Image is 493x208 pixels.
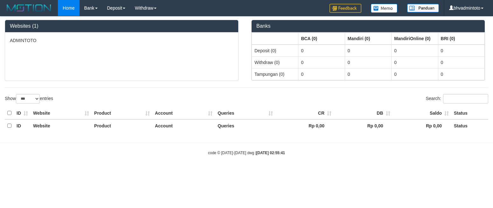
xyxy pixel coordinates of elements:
th: Group: activate to sort column ascending [345,32,391,45]
th: Rp 0,00 [393,119,451,132]
th: Account [152,107,215,119]
label: Search: [426,94,488,104]
td: Withdraw (0) [252,56,298,68]
th: Product [92,119,152,132]
small: code © [DATE]-[DATE] dwg | [208,151,285,155]
img: Feedback.jpg [330,4,361,13]
td: Deposit (0) [252,45,298,57]
td: 0 [392,68,438,80]
td: 0 [345,56,391,68]
th: Queries [215,119,275,132]
th: Group: activate to sort column ascending [298,32,345,45]
img: Button%20Memo.svg [371,4,398,13]
th: ID [14,119,31,132]
th: Status [451,107,488,119]
h3: Banks [256,23,480,29]
td: 0 [392,45,438,57]
img: panduan.png [407,4,439,12]
th: Rp 0,00 [275,119,334,132]
th: Group: activate to sort column ascending [392,32,438,45]
td: 0 [438,56,484,68]
td: 0 [298,56,345,68]
img: MOTION_logo.png [5,3,53,13]
th: DB [334,107,392,119]
td: Tampungan (0) [252,68,298,80]
label: Show entries [5,94,53,104]
strong: [DATE] 02:55:41 [256,151,285,155]
th: CR [275,107,334,119]
input: Search: [443,94,488,104]
th: Website [31,119,92,132]
p: ADMINTOTO [10,37,233,44]
th: ID [14,107,31,119]
th: Queries [215,107,275,119]
td: 0 [298,45,345,57]
th: Website [31,107,92,119]
th: Group: activate to sort column ascending [252,32,298,45]
th: Group: activate to sort column ascending [438,32,484,45]
h3: Websites (1) [10,23,233,29]
td: 0 [298,68,345,80]
td: 0 [345,68,391,80]
td: 0 [392,56,438,68]
select: Showentries [16,94,40,104]
th: Rp 0,00 [334,119,392,132]
th: Account [152,119,215,132]
td: 0 [438,68,484,80]
td: 0 [438,45,484,57]
th: Status [451,119,488,132]
th: Saldo [393,107,451,119]
td: 0 [345,45,391,57]
th: Product [92,107,152,119]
